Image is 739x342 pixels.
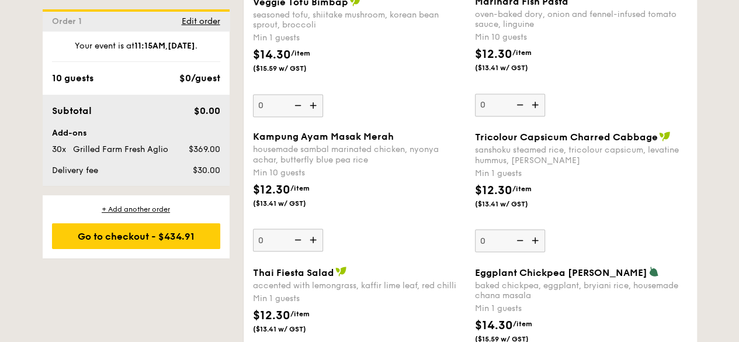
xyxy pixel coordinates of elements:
[659,131,671,141] img: icon-vegan.f8ff3823.svg
[52,205,220,214] div: + Add another order
[475,32,688,43] div: Min 10 guests
[290,184,310,192] span: /item
[475,145,688,165] div: sanshoku steamed rice, tricolour capsicum, levatine hummus, [PERSON_NAME]
[510,229,528,251] img: icon-reduce.1d2dbef1.svg
[68,144,175,156] div: Grilled Farm Fresh Aglio
[512,49,532,57] span: /item
[253,32,466,44] div: Min 1 guests
[475,63,554,72] span: ($13.41 w/ GST)
[134,41,165,51] strong: 11:15AM
[253,267,334,278] span: Thai Fiesta Salad
[182,16,220,26] span: Edit order
[188,144,220,154] span: $369.00
[52,16,86,26] span: Order 1
[288,229,306,251] img: icon-reduce.1d2dbef1.svg
[52,40,220,62] div: Your event is at , .
[290,309,310,317] span: /item
[528,229,545,251] img: icon-add.58712e84.svg
[288,94,306,116] img: icon-reduce.1d2dbef1.svg
[475,94,545,116] input: Marinara Fish Pastaoven-baked dory, onion and fennel-infused tomato sauce, linguineMin 10 guests$...
[168,41,195,51] strong: [DATE]
[52,71,93,85] div: 10 guests
[253,10,466,30] div: seasoned tofu, shiitake mushroom, korean bean sprout, broccoli
[475,302,688,314] div: Min 1 guests
[475,9,688,29] div: oven-baked dory, onion and fennel-infused tomato sauce, linguine
[475,132,658,143] span: Tricolour Capsicum Charred Cabbage
[253,48,291,62] span: $14.30
[253,308,290,322] span: $12.30
[253,94,323,117] input: Veggie Tofu Bimbapseasoned tofu, shiitake mushroom, korean bean sprout, broccoliMin 1 guests$14.3...
[475,318,513,332] span: $14.30
[47,144,68,156] div: 30x
[475,280,688,300] div: baked chickpea, eggplant, bryiani rice, housemade chana masala
[253,182,290,196] span: $12.30
[513,319,532,327] span: /item
[52,223,220,249] div: Go to checkout - $434.91
[528,94,545,116] img: icon-add.58712e84.svg
[648,266,659,277] img: icon-vegetarian.fe4039eb.svg
[475,167,688,179] div: Min 1 guests
[306,229,323,251] img: icon-add.58712e84.svg
[291,49,310,57] span: /item
[52,127,220,139] div: Add-ons
[253,229,323,251] input: Kampung Ayam Masak Merahhousemade sambal marinated chicken, nyonya achar, butterfly blue pea rice...
[253,131,394,142] span: Kampung Ayam Masak Merah
[475,47,512,61] span: $12.30
[52,165,98,175] span: Delivery fee
[475,229,545,252] input: Tricolour Capsicum Charred Cabbagesanshoku steamed rice, tricolour capsicum, levatine hummus, [PE...
[306,94,323,116] img: icon-add.58712e84.svg
[253,292,466,304] div: Min 1 guests
[253,64,332,73] span: ($15.59 w/ GST)
[475,183,512,197] span: $12.30
[253,144,466,164] div: housemade sambal marinated chicken, nyonya achar, butterfly blue pea rice
[253,167,466,178] div: Min 10 guests
[179,71,220,85] div: $0/guest
[192,165,220,175] span: $30.00
[335,266,347,277] img: icon-vegan.f8ff3823.svg
[253,280,466,290] div: accented with lemongrass, kaffir lime leaf, red chilli
[193,105,220,116] span: $0.00
[510,94,528,116] img: icon-reduce.1d2dbef1.svg
[475,267,647,278] span: Eggplant Chickpea [PERSON_NAME]
[475,199,554,208] span: ($13.41 w/ GST)
[253,324,332,333] span: ($13.41 w/ GST)
[253,198,332,208] span: ($13.41 w/ GST)
[52,105,92,116] span: Subtotal
[512,184,532,192] span: /item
